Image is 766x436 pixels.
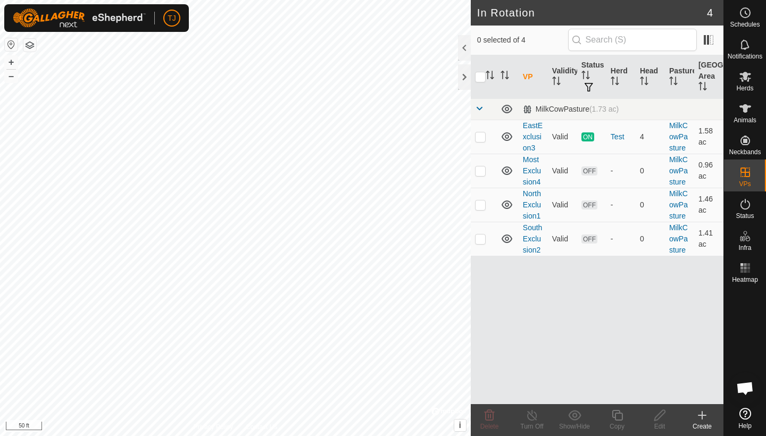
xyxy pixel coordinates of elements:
[669,121,688,152] a: MilkCowPasture
[640,78,648,87] p-sorticon: Activate to sort
[611,131,631,142] div: Test
[548,222,577,256] td: Valid
[611,199,631,211] div: -
[519,55,548,99] th: VP
[694,222,723,256] td: 1.41 ac
[736,85,753,91] span: Herds
[523,121,543,152] a: EastExclusion3
[246,422,277,432] a: Contact Us
[739,181,751,187] span: VPs
[707,5,713,21] span: 4
[553,422,596,431] div: Show/Hide
[581,234,597,244] span: OFF
[454,420,466,431] button: i
[459,421,461,430] span: i
[729,149,761,155] span: Neckbands
[581,132,594,141] span: ON
[480,423,499,430] span: Delete
[552,78,561,87] p-sorticon: Activate to sort
[511,422,553,431] div: Turn Off
[577,55,606,99] th: Status
[636,188,665,222] td: 0
[523,189,541,220] a: NorthExclusion1
[636,55,665,99] th: Head
[523,155,541,186] a: MostExclusion4
[611,165,631,177] div: -
[548,55,577,99] th: Validity
[23,39,36,52] button: Map Layers
[669,78,678,87] p-sorticon: Activate to sort
[477,35,568,46] span: 0 selected of 4
[5,38,18,51] button: Reset Map
[501,72,509,81] p-sorticon: Activate to sort
[665,55,694,99] th: Pasture
[736,213,754,219] span: Status
[523,105,619,114] div: MilkCowPasture
[611,78,619,87] p-sorticon: Activate to sort
[5,70,18,82] button: –
[523,223,543,254] a: SouthExclusion2
[477,6,707,19] h2: In Rotation
[694,154,723,188] td: 0.96 ac
[13,9,146,28] img: Gallagher Logo
[548,154,577,188] td: Valid
[698,83,707,92] p-sorticon: Activate to sort
[581,72,590,81] p-sorticon: Activate to sort
[734,117,756,123] span: Animals
[611,233,631,245] div: -
[193,422,233,432] a: Privacy Policy
[694,55,723,99] th: [GEOGRAPHIC_DATA] Area
[669,223,688,254] a: MilkCowPasture
[694,188,723,222] td: 1.46 ac
[730,21,760,28] span: Schedules
[738,423,752,429] span: Help
[636,222,665,256] td: 0
[681,422,723,431] div: Create
[568,29,697,51] input: Search (S)
[732,276,758,283] span: Heatmap
[729,372,761,404] div: Open chat
[738,245,751,251] span: Infra
[636,120,665,154] td: 4
[589,105,619,113] span: (1.73 ac)
[669,189,688,220] a: MilkCowPasture
[728,53,762,60] span: Notifications
[5,56,18,69] button: +
[548,188,577,222] td: Valid
[606,55,636,99] th: Herd
[636,154,665,188] td: 0
[669,155,688,186] a: MilkCowPasture
[638,422,681,431] div: Edit
[168,13,176,24] span: TJ
[548,120,577,154] td: Valid
[581,166,597,175] span: OFF
[724,404,766,433] a: Help
[581,200,597,209] span: OFF
[596,422,638,431] div: Copy
[486,72,494,81] p-sorticon: Activate to sort
[694,120,723,154] td: 1.58 ac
